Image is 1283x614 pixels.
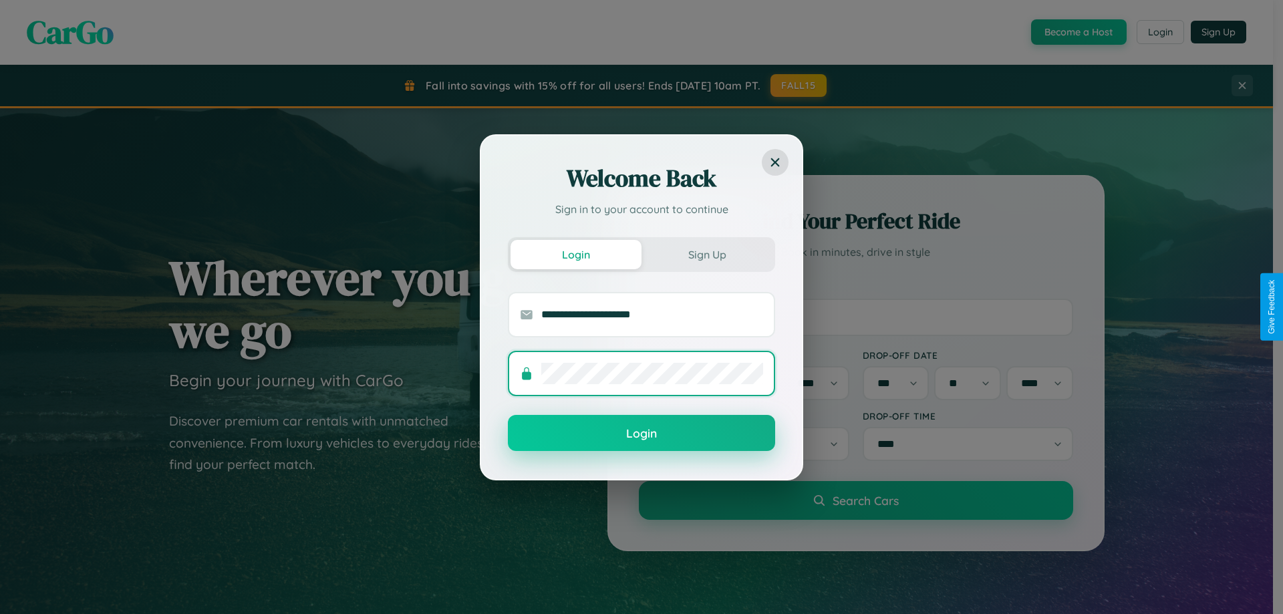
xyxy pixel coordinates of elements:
button: Sign Up [641,240,772,269]
h2: Welcome Back [508,162,775,194]
button: Login [508,415,775,451]
button: Login [511,240,641,269]
p: Sign in to your account to continue [508,201,775,217]
div: Give Feedback [1267,280,1276,334]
